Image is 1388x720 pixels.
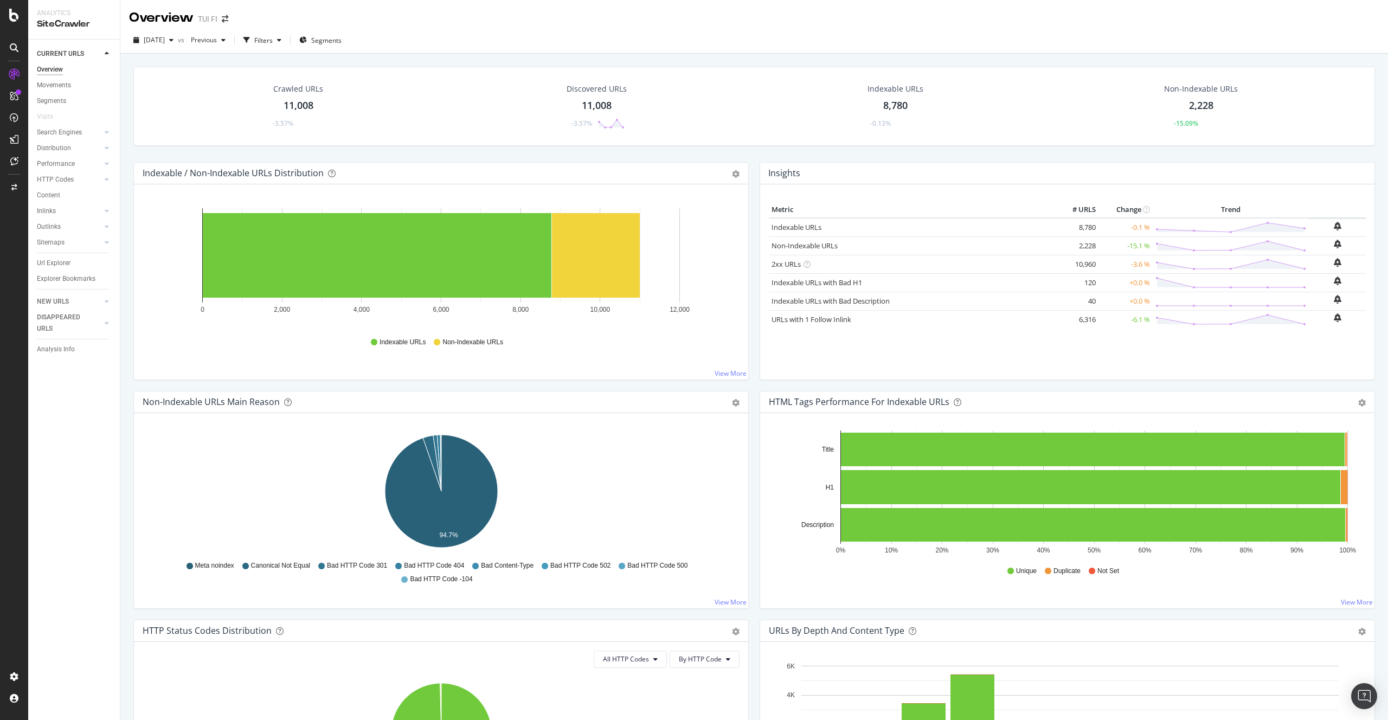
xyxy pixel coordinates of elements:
[732,628,740,635] div: gear
[768,166,800,181] h4: Insights
[440,531,458,539] text: 94.7%
[311,36,342,45] span: Segments
[37,158,75,170] div: Performance
[679,654,722,664] span: By HTTP Code
[670,306,690,313] text: 12,000
[251,561,310,570] span: Canonical Not Equal
[273,83,323,94] div: Crawled URLs
[883,99,908,113] div: 8,780
[1334,295,1341,304] div: bell-plus
[143,168,324,178] div: Indexable / Non-Indexable URLs Distribution
[715,597,747,607] a: View More
[404,561,464,570] span: Bad HTTP Code 404
[37,258,112,269] a: Url Explorer
[772,259,801,269] a: 2xx URLs
[1055,255,1098,273] td: 10,960
[198,14,217,24] div: TUI FI
[144,35,165,44] span: 2025 Sep. 9th
[37,237,101,248] a: Sitemaps
[273,119,293,128] div: -3.57%
[1098,310,1153,329] td: -6.1 %
[187,31,230,49] button: Previous
[37,18,111,30] div: SiteCrawler
[603,654,649,664] span: All HTTP Codes
[354,306,370,313] text: 4,000
[1189,99,1213,113] div: 2,228
[1334,240,1341,248] div: bell-plus
[410,575,472,584] span: Bad HTTP Code -104
[1334,258,1341,267] div: bell-plus
[295,31,346,49] button: Segments
[1351,683,1377,709] div: Open Intercom Messenger
[1358,399,1366,407] div: gear
[1339,547,1356,554] text: 100%
[571,119,592,128] div: -3.57%
[327,561,387,570] span: Bad HTTP Code 301
[772,222,821,232] a: Indexable URLs
[143,202,740,327] svg: A chart.
[1334,313,1341,322] div: bell-plus
[836,547,846,554] text: 0%
[787,663,795,670] text: 6K
[37,273,95,285] div: Explorer Bookmarks
[37,95,66,107] div: Segments
[1055,273,1098,292] td: 120
[274,306,290,313] text: 2,000
[732,399,740,407] div: gear
[787,691,795,699] text: 4K
[1334,277,1341,285] div: bell-plus
[822,446,834,453] text: Title
[37,174,101,185] a: HTTP Codes
[143,396,280,407] div: Non-Indexable URLs Main Reason
[284,99,313,113] div: 11,008
[37,344,112,355] a: Analysis Info
[239,31,286,49] button: Filters
[37,64,112,75] a: Overview
[37,48,84,60] div: CURRENT URLS
[769,396,949,407] div: HTML Tags Performance for Indexable URLs
[380,338,426,347] span: Indexable URLs
[868,83,923,94] div: Indexable URLs
[1055,292,1098,310] td: 40
[37,9,111,18] div: Analytics
[37,296,101,307] a: NEW URLS
[442,338,503,347] span: Non-Indexable URLs
[1098,202,1153,218] th: Change
[870,119,891,128] div: -0.13%
[512,306,529,313] text: 8,000
[37,344,75,355] div: Analysis Info
[37,205,101,217] a: Inlinks
[37,237,65,248] div: Sitemaps
[222,15,228,23] div: arrow-right-arrow-left
[37,312,92,335] div: DISAPPEARED URLS
[1053,567,1081,576] span: Duplicate
[37,158,101,170] a: Performance
[37,205,56,217] div: Inlinks
[1239,547,1252,554] text: 80%
[37,143,71,154] div: Distribution
[178,35,187,44] span: vs
[801,521,834,529] text: Description
[772,314,851,324] a: URLs with 1 Follow Inlink
[590,306,610,313] text: 10,000
[1341,597,1373,607] a: View More
[37,221,61,233] div: Outlinks
[885,547,898,554] text: 10%
[1174,119,1198,128] div: -15.09%
[37,127,101,138] a: Search Engines
[143,430,740,556] svg: A chart.
[1358,628,1366,635] div: gear
[433,306,449,313] text: 6,000
[1098,218,1153,237] td: -0.1 %
[143,625,272,636] div: HTTP Status Codes Distribution
[826,484,834,491] text: H1
[1189,547,1202,554] text: 70%
[1037,547,1050,554] text: 40%
[1098,273,1153,292] td: +0.0 %
[772,296,890,306] a: Indexable URLs with Bad Description
[37,127,82,138] div: Search Engines
[37,95,112,107] a: Segments
[1055,236,1098,255] td: 2,228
